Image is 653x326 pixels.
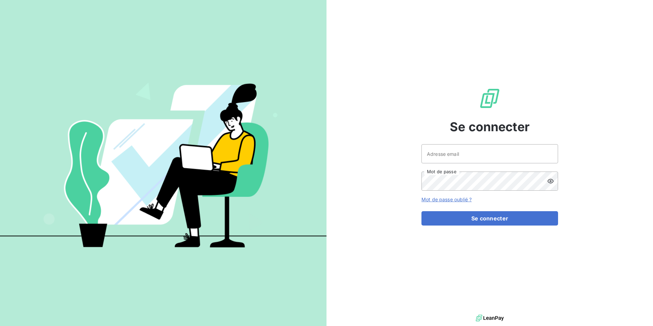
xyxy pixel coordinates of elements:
[479,87,501,109] img: Logo LeanPay
[421,196,472,202] a: Mot de passe oublié ?
[476,313,504,323] img: logo
[421,144,558,163] input: placeholder
[421,211,558,226] button: Se connecter
[450,118,530,136] span: Se connecter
